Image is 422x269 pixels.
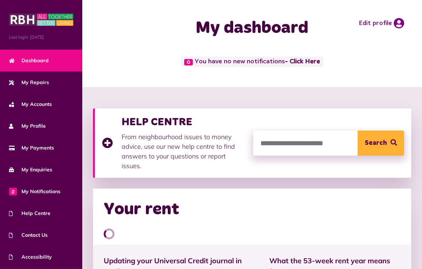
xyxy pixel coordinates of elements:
h3: HELP CENTRE [122,116,246,128]
span: Accessibility [9,253,52,261]
h1: My dashboard [120,18,384,39]
span: 0 [9,187,17,195]
span: 0 [184,59,193,65]
span: Help Centre [9,210,50,217]
span: Last login: [DATE] [9,34,73,40]
span: Search [365,131,387,156]
a: - Click Here [285,59,320,65]
button: Search [358,131,404,156]
span: My Accounts [9,101,52,108]
h2: Your rent [104,199,179,220]
span: Contact Us [9,231,48,239]
p: From neighbourhood issues to money advice, use our new help centre to find answers to your questi... [122,132,246,171]
img: MyRBH [9,13,73,27]
a: Edit profile [359,18,404,29]
span: Dashboard [9,57,49,64]
span: My Repairs [9,79,49,86]
span: My Payments [9,144,54,152]
span: My Profile [9,122,46,130]
span: My Enquiries [9,166,52,173]
span: My Notifications [9,188,60,195]
span: You have no new notifications [181,57,323,67]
